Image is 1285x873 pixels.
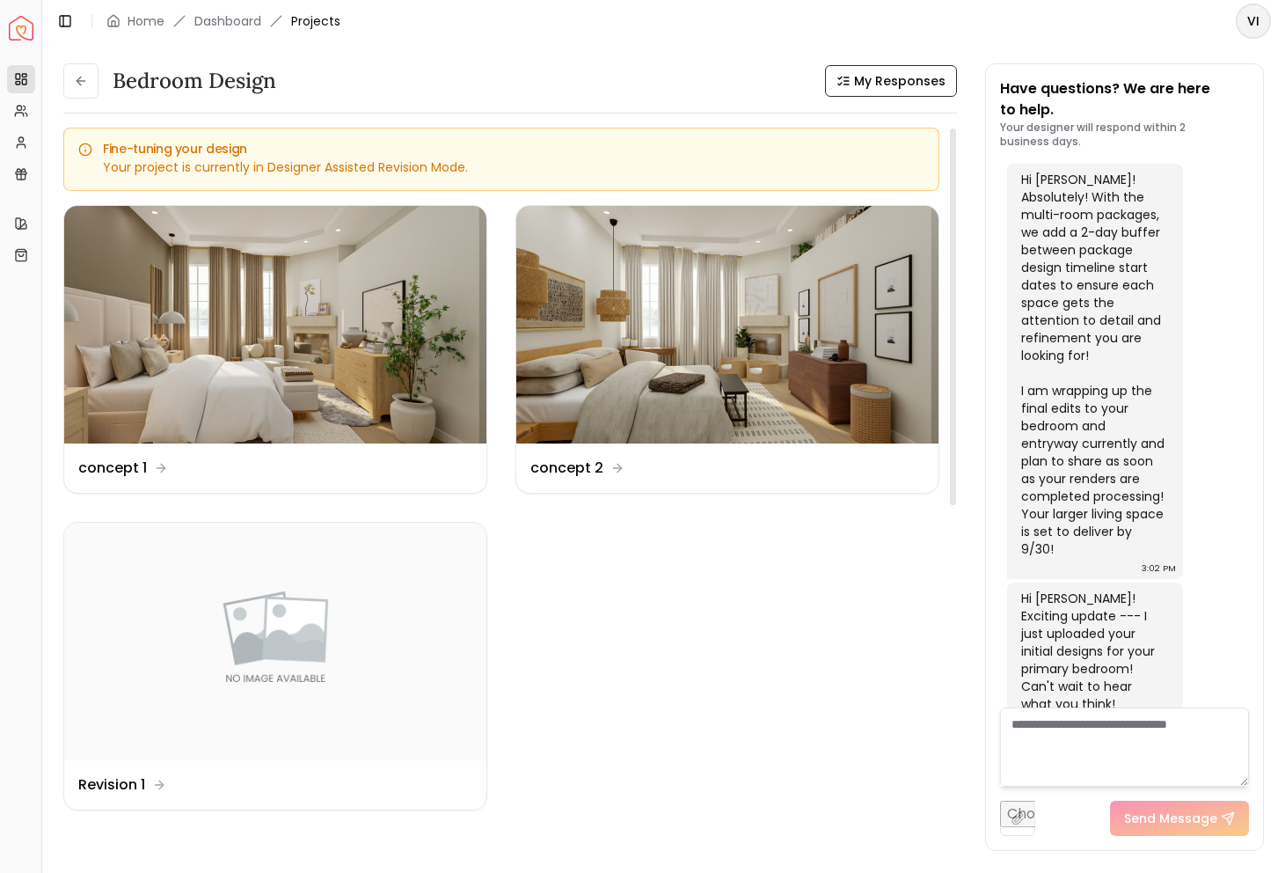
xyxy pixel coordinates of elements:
[515,205,939,494] a: concept 2concept 2
[78,143,924,155] h5: Fine-tuning your design
[825,65,957,97] button: My Responses
[1021,590,1165,713] div: Hi [PERSON_NAME]! Exciting update --- I just uploaded your initial designs for your primary bedro...
[1238,5,1269,37] span: VI
[9,16,33,40] img: Spacejoy Logo
[1021,171,1165,558] div: Hi [PERSON_NAME]! Absolutely! With the multi-room packages, we add a 2-day buffer between package...
[1000,121,1249,149] p: Your designer will respond within 2 business days.
[78,458,147,479] dd: concept 1
[106,12,340,30] nav: breadcrumb
[78,158,924,176] div: Your project is currently in Designer Assisted Revision Mode.
[9,16,33,40] a: Spacejoy
[78,774,145,796] dd: Revision 1
[854,72,945,90] span: My Responses
[516,206,938,444] img: concept 2
[1236,4,1271,39] button: VI
[64,206,486,444] img: concept 1
[530,458,603,479] dd: concept 2
[1000,78,1249,121] p: Have questions? We are here to help.
[1142,560,1176,577] div: 3:02 PM
[113,67,276,95] h3: Bedroom design
[194,12,261,30] a: Dashboard
[291,12,340,30] span: Projects
[63,205,487,494] a: concept 1concept 1
[64,523,486,760] img: Revision 1
[128,12,164,30] a: Home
